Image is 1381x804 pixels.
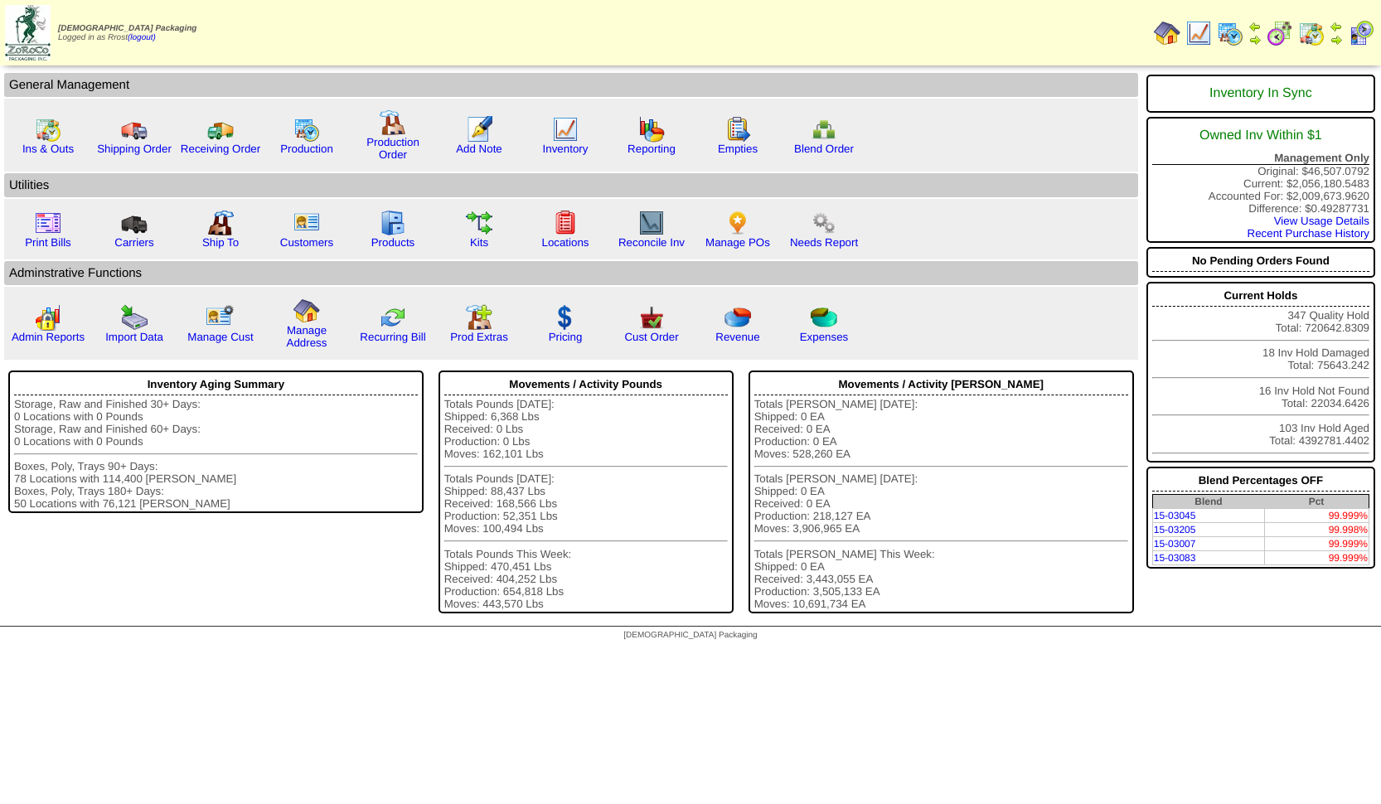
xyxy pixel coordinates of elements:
[293,298,320,324] img: home.gif
[202,236,239,249] a: Ship To
[4,261,1138,285] td: Adminstrative Functions
[724,210,751,236] img: po.png
[552,304,579,331] img: dollar.gif
[280,143,333,155] a: Production
[1154,510,1196,521] a: 15-03045
[794,143,854,155] a: Blend Order
[1217,20,1243,46] img: calendarprod.gif
[1264,551,1369,565] td: 99.999%
[35,304,61,331] img: graph2.png
[207,116,234,143] img: truck2.gif
[371,236,415,249] a: Products
[638,210,665,236] img: line_graph2.gif
[14,374,418,395] div: Inventory Aging Summary
[1185,20,1212,46] img: line_graph.gif
[724,116,751,143] img: workorder.gif
[380,109,406,136] img: factory.gif
[1152,250,1369,272] div: No Pending Orders Found
[811,304,837,331] img: pie_chart2.png
[470,236,488,249] a: Kits
[128,33,156,42] a: (logout)
[715,331,759,343] a: Revenue
[58,24,196,42] span: Logged in as Rrost
[35,116,61,143] img: calendarinout.gif
[724,304,751,331] img: pie_chart.png
[444,374,728,395] div: Movements / Activity Pounds
[1152,495,1264,509] th: Blend
[1154,524,1196,535] a: 15-03205
[1146,282,1375,463] div: 347 Quality Hold Total: 720642.8309 18 Inv Hold Damaged Total: 75643.242 16 Inv Hold Not Found To...
[1154,538,1196,550] a: 15-03007
[450,331,508,343] a: Prod Extras
[1154,552,1196,564] a: 15-03083
[1330,33,1343,46] img: arrowright.gif
[207,210,234,236] img: factory2.gif
[1154,20,1180,46] img: home.gif
[14,398,418,510] div: Storage, Raw and Finished 30+ Days: 0 Locations with 0 Pounds Storage, Raw and Finished 60+ Days:...
[181,143,260,155] a: Receiving Order
[5,5,51,61] img: zoroco-logo-small.webp
[1152,470,1369,492] div: Blend Percentages OFF
[114,236,153,249] a: Carriers
[1264,495,1369,509] th: Pct
[638,304,665,331] img: cust_order.png
[4,173,1138,197] td: Utilities
[1152,78,1369,109] div: Inventory In Sync
[466,210,492,236] img: workflow.gif
[705,236,770,249] a: Manage POs
[22,143,74,155] a: Ins & Outs
[58,24,196,33] span: [DEMOGRAPHIC_DATA] Packaging
[624,331,678,343] a: Cust Order
[543,143,589,155] a: Inventory
[105,331,163,343] a: Import Data
[380,210,406,236] img: cabinet.gif
[1267,20,1293,46] img: calendarblend.gif
[1152,152,1369,165] div: Management Only
[1248,33,1262,46] img: arrowright.gif
[1248,20,1262,33] img: arrowleft.gif
[25,236,71,249] a: Print Bills
[618,236,685,249] a: Reconcile Inv
[1264,537,1369,551] td: 99.999%
[1298,20,1325,46] img: calendarinout.gif
[97,143,172,155] a: Shipping Order
[360,331,425,343] a: Recurring Bill
[187,331,253,343] a: Manage Cust
[293,210,320,236] img: customers.gif
[800,331,849,343] a: Expenses
[541,236,589,249] a: Locations
[280,236,333,249] a: Customers
[552,210,579,236] img: locations.gif
[206,304,236,331] img: managecust.png
[1348,20,1374,46] img: calendarcustomer.gif
[638,116,665,143] img: graph.gif
[811,210,837,236] img: workflow.png
[4,73,1138,97] td: General Management
[1248,227,1369,240] a: Recent Purchase History
[1264,509,1369,523] td: 99.999%
[1152,120,1369,152] div: Owned Inv Within $1
[1264,523,1369,537] td: 99.998%
[811,116,837,143] img: network.png
[1146,117,1375,243] div: Original: $46,507.0792 Current: $2,056,180.5483 Accounted For: $2,009,673.9620 Difference: $0.492...
[35,210,61,236] img: invoice2.gif
[628,143,676,155] a: Reporting
[1330,20,1343,33] img: arrowleft.gif
[366,136,419,161] a: Production Order
[12,331,85,343] a: Admin Reports
[1274,215,1369,227] a: View Usage Details
[1152,285,1369,307] div: Current Holds
[293,116,320,143] img: calendarprod.gif
[466,116,492,143] img: orders.gif
[380,304,406,331] img: reconcile.gif
[287,324,327,349] a: Manage Address
[444,398,728,610] div: Totals Pounds [DATE]: Shipped: 6,368 Lbs Received: 0 Lbs Production: 0 Lbs Moves: 162,101 Lbs Tot...
[718,143,758,155] a: Empties
[121,210,148,236] img: truck3.gif
[754,398,1128,610] div: Totals [PERSON_NAME] [DATE]: Shipped: 0 EA Received: 0 EA Production: 0 EA Moves: 528,260 EA Tota...
[623,631,757,640] span: [DEMOGRAPHIC_DATA] Packaging
[549,331,583,343] a: Pricing
[456,143,502,155] a: Add Note
[754,374,1128,395] div: Movements / Activity [PERSON_NAME]
[121,116,148,143] img: truck.gif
